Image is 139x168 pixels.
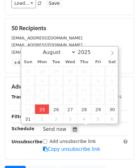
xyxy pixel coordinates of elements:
a: +47 more [11,59,38,67]
span: Mon [35,60,49,64]
span: August 29, 2025 [91,104,105,114]
strong: Filters [11,114,28,119]
span: Fri [91,60,105,64]
a: Copy unsubscribe link [43,146,100,152]
span: August 15, 2025 [91,85,105,95]
span: September 3, 2025 [63,114,77,124]
span: August 30, 2025 [105,104,119,114]
span: August 22, 2025 [91,95,105,104]
span: August 26, 2025 [49,104,63,114]
span: August 20, 2025 [63,95,77,104]
input: Year [76,49,99,55]
span: July 27, 2025 [21,66,35,76]
iframe: Chat Widget [107,138,139,168]
h5: Advanced [11,83,128,90]
span: Sun [21,60,35,64]
span: August 21, 2025 [77,95,91,104]
span: Tue [49,60,63,64]
span: August 2, 2025 [105,66,119,76]
span: August 13, 2025 [63,85,77,95]
span: July 29, 2025 [49,66,63,76]
span: August 27, 2025 [63,104,77,114]
span: August 6, 2025 [63,76,77,85]
span: July 28, 2025 [35,66,49,76]
span: September 2, 2025 [49,114,63,124]
span: August 14, 2025 [77,85,91,95]
span: July 30, 2025 [63,66,77,76]
span: August 1, 2025 [91,66,105,76]
h5: 50 Recipients [11,25,128,32]
span: August 19, 2025 [49,95,63,104]
small: [EMAIL_ADDRESS][DOMAIN_NAME] [11,50,82,55]
small: [EMAIL_ADDRESS][DOMAIN_NAME] [11,36,82,40]
span: August 24, 2025 [21,104,35,114]
span: September 4, 2025 [77,114,91,124]
span: August 17, 2025 [21,95,35,104]
small: [EMAIL_ADDRESS][DOMAIN_NAME] [11,43,82,47]
span: August 18, 2025 [35,95,49,104]
strong: Schedule [11,126,34,131]
span: August 25, 2025 [35,104,49,114]
span: Send now [43,126,66,132]
span: July 31, 2025 [77,66,91,76]
span: August 11, 2025 [35,85,49,95]
span: August 23, 2025 [105,95,119,104]
span: August 3, 2025 [21,76,35,85]
span: August 8, 2025 [91,76,105,85]
span: September 5, 2025 [91,114,105,124]
span: August 7, 2025 [77,76,91,85]
span: August 28, 2025 [77,104,91,114]
span: Sat [105,60,119,64]
span: September 1, 2025 [35,114,49,124]
span: August 5, 2025 [49,76,63,85]
span: August 10, 2025 [21,85,35,95]
span: Wed [63,60,77,64]
span: September 6, 2025 [105,114,119,124]
span: Thu [77,60,91,64]
span: August 12, 2025 [49,85,63,95]
span: August 31, 2025 [21,114,35,124]
strong: Tracking [11,94,33,99]
strong: Unsubscribe [11,139,43,144]
label: Add unsubscribe link [50,138,96,145]
span: August 16, 2025 [105,85,119,95]
span: August 9, 2025 [105,76,119,85]
span: August 4, 2025 [35,76,49,85]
